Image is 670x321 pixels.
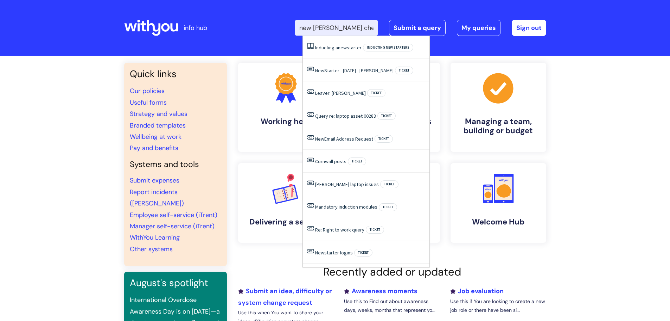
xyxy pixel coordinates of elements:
[238,163,334,243] a: Delivering a service
[315,227,364,233] a: Re: Right to work query
[450,287,504,295] a: Job evaluation
[130,121,186,130] a: Branded templates
[130,188,184,208] a: Report incidents ([PERSON_NAME])
[315,67,394,74] a: NewStarter - [DATE] - [PERSON_NAME]
[315,158,346,165] a: Cornwall posts
[244,117,328,126] h4: Working here
[315,204,377,210] a: Mandatory induction modules
[348,158,366,165] span: Ticket
[315,90,366,96] a: Leaver: [PERSON_NAME]
[295,20,546,36] div: | -
[375,135,393,143] span: Ticket
[451,63,546,152] a: Managing a team, building or budget
[338,44,347,51] span: new
[238,63,334,152] a: Working here
[295,20,378,36] input: Search
[363,44,413,51] span: Inducting new starters
[184,22,207,33] p: info hub
[130,132,181,141] a: Wellbeing at work
[456,217,541,227] h4: Welcome Hub
[379,203,397,211] span: Ticket
[315,44,362,51] a: Inducting anewstarter
[130,144,178,152] a: Pay and benefits
[130,176,179,185] a: Submit expenses
[456,117,541,136] h4: Managing a team, building or budget
[377,112,396,120] span: Ticket
[315,181,379,187] a: [PERSON_NAME] laptop issues
[130,245,173,253] a: Other systems
[130,233,180,242] a: WithYou Learning
[344,287,417,295] a: Awareness moments
[457,20,500,36] a: My queries
[315,249,353,256] a: Newstarter logins
[130,110,187,118] a: Strategy and values
[315,136,373,142] a: NewEmail Address Request
[130,68,221,80] h3: Quick links
[244,217,328,227] h4: Delivering a service
[395,67,413,74] span: Ticket
[389,20,446,36] a: Submit a query
[380,180,398,188] span: Ticket
[315,113,376,119] a: Query re: laptop asset 00283
[512,20,546,36] a: Sign out
[238,287,332,307] a: Submit an idea, difficulty or system change request
[344,297,440,315] p: Use this to Find out about awareness days, weeks, months that represent yo...
[130,211,217,219] a: Employee self-service (iTrent)
[451,163,546,243] a: Welcome Hub
[450,297,546,315] p: Use this if You are looking to create a new job role or there have been si...
[315,136,324,142] span: New
[238,265,546,278] h2: Recently added or updated
[130,98,167,107] a: Useful forms
[315,67,324,74] span: New
[130,160,221,169] h4: Systems and tools
[315,249,324,256] span: New
[366,226,384,234] span: Ticket
[130,222,215,230] a: Manager self-service (iTrent)
[367,89,385,97] span: Ticket
[130,87,165,95] a: Our policies
[354,249,372,257] span: Ticket
[130,277,221,289] h3: August's spotlight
